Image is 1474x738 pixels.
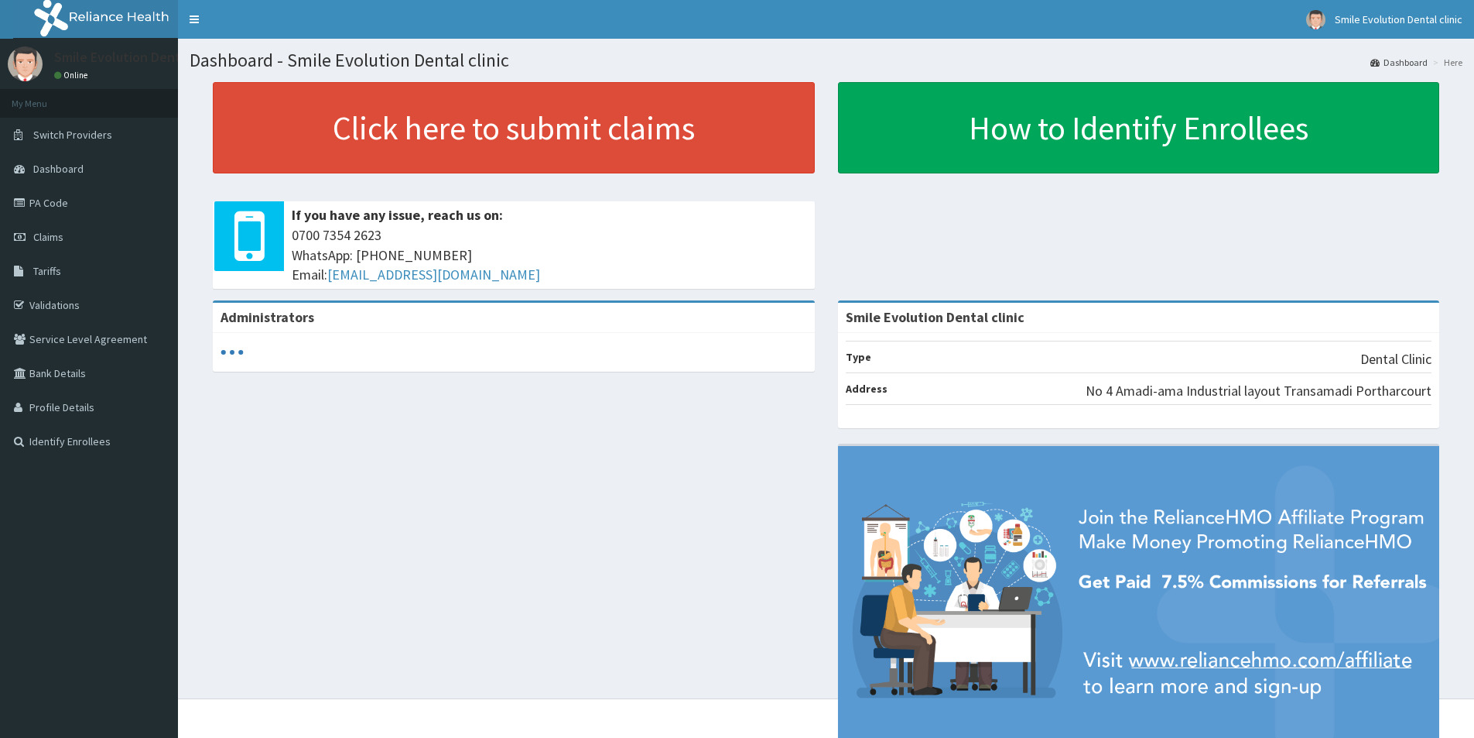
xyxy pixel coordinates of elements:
[1360,349,1431,369] p: Dental Clinic
[221,341,244,364] svg: audio-loading
[846,350,871,364] b: Type
[292,206,503,224] b: If you have any issue, reach us on:
[327,266,540,283] a: [EMAIL_ADDRESS][DOMAIN_NAME]
[33,230,63,244] span: Claims
[33,264,61,278] span: Tariffs
[292,225,807,285] span: 0700 7354 2623 WhatsApp: [PHONE_NUMBER] Email:
[846,308,1024,326] strong: Smile Evolution Dental clinic
[1306,10,1325,29] img: User Image
[1429,56,1462,69] li: Here
[1335,12,1462,26] span: Smile Evolution Dental clinic
[221,308,314,326] b: Administrators
[33,128,112,142] span: Switch Providers
[8,46,43,81] img: User Image
[846,382,887,396] b: Address
[190,50,1462,70] h1: Dashboard - Smile Evolution Dental clinic
[54,50,227,64] p: Smile Evolution Dental clinic
[54,70,91,81] a: Online
[1086,381,1431,401] p: No 4 Amadi-ama Industrial layout Transamadi Portharcourt
[838,82,1440,173] a: How to Identify Enrollees
[213,82,815,173] a: Click here to submit claims
[1370,56,1428,69] a: Dashboard
[33,162,84,176] span: Dashboard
